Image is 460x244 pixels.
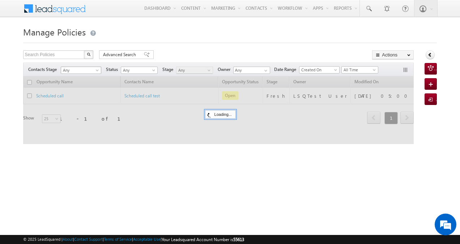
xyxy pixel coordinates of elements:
[372,50,414,59] button: Actions
[218,66,233,73] span: Owner
[61,67,101,74] a: Any
[63,237,73,241] a: About
[23,26,86,38] span: Manage Policies
[233,67,270,74] input: Type to Search
[103,51,138,58] span: Advanced Search
[106,66,121,73] span: Status
[274,66,299,73] span: Date Range
[133,237,161,241] a: Acceptable Use
[162,66,176,73] span: Stage
[61,67,99,73] span: Any
[104,237,132,241] a: Terms of Service
[342,67,376,73] span: All Time
[299,66,340,73] a: Created On
[87,52,90,56] img: Search
[233,237,244,242] span: 55613
[205,110,236,119] div: Loading...
[121,67,158,74] a: Any
[74,237,103,241] a: Contact Support
[162,237,244,242] span: Your Leadsquared Account Number is
[28,66,60,73] span: Contacts Stage
[299,67,337,73] span: Created On
[176,67,213,74] a: Any
[23,236,244,243] span: © 2025 LeadSquared | | | | |
[121,67,156,73] span: Any
[341,66,378,73] a: All Time
[176,67,211,73] span: Any
[260,67,269,74] a: Show All Items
